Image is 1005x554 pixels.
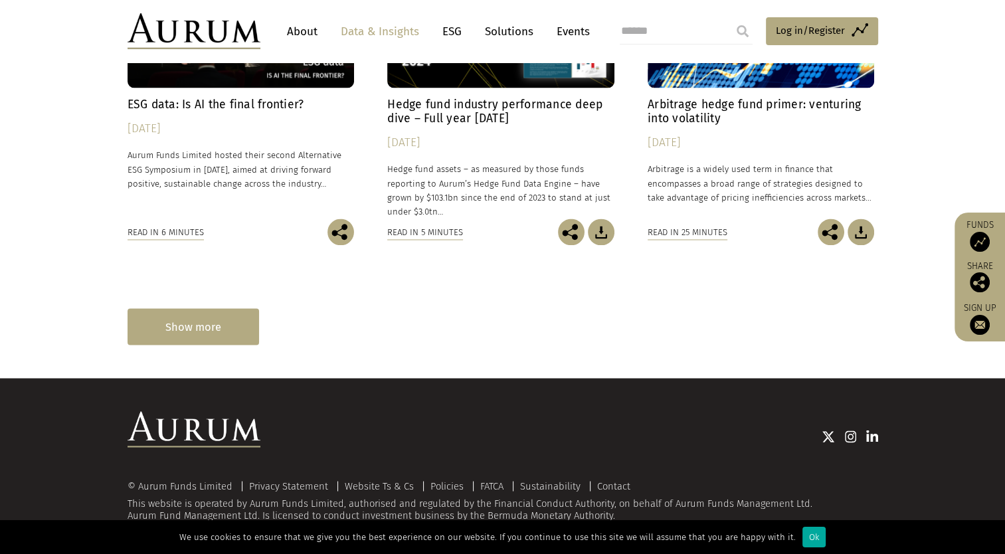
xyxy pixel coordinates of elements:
[729,18,756,45] input: Submit
[520,480,581,492] a: Sustainability
[128,480,878,521] div: This website is operated by Aurum Funds Limited, authorised and regulated by the Financial Conduc...
[280,19,324,44] a: About
[766,17,878,45] a: Log in/Register
[128,481,239,491] div: © Aurum Funds Limited
[387,134,614,152] div: [DATE]
[648,225,727,240] div: Read in 25 minutes
[845,430,857,443] img: Instagram icon
[128,411,260,447] img: Aurum Logo
[128,148,355,190] p: Aurum Funds Limited hosted their second Alternative ESG Symposium in [DATE], aimed at driving for...
[128,225,204,240] div: Read in 6 minutes
[648,98,875,126] h4: Arbitrage hedge fund primer: venturing into volatility
[327,219,354,245] img: Share this post
[128,120,355,138] div: [DATE]
[334,19,426,44] a: Data & Insights
[866,430,878,443] img: Linkedin icon
[802,527,826,547] div: Ok
[558,219,585,245] img: Share this post
[961,219,998,252] a: Funds
[776,23,845,39] span: Log in/Register
[648,162,875,204] p: Arbitrage is a widely used term in finance that encompasses a broad range of strategies designed ...
[961,302,998,335] a: Sign up
[387,98,614,126] h4: Hedge fund industry performance deep dive – Full year [DATE]
[387,162,614,219] p: Hedge fund assets – as measured by those funds reporting to Aurum’s Hedge Fund Data Engine – have...
[478,19,540,44] a: Solutions
[128,308,259,345] div: Show more
[597,480,630,492] a: Contact
[961,262,998,292] div: Share
[387,225,463,240] div: Read in 5 minutes
[848,219,874,245] img: Download Article
[249,480,328,492] a: Privacy Statement
[970,315,990,335] img: Sign up to our newsletter
[430,480,464,492] a: Policies
[818,219,844,245] img: Share this post
[128,98,355,112] h4: ESG data: Is AI the final frontier?
[480,480,503,492] a: FATCA
[345,480,414,492] a: Website Ts & Cs
[550,19,590,44] a: Events
[822,430,835,443] img: Twitter icon
[588,219,614,245] img: Download Article
[970,232,990,252] img: Access Funds
[648,134,875,152] div: [DATE]
[128,13,260,49] img: Aurum
[970,272,990,292] img: Share this post
[436,19,468,44] a: ESG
